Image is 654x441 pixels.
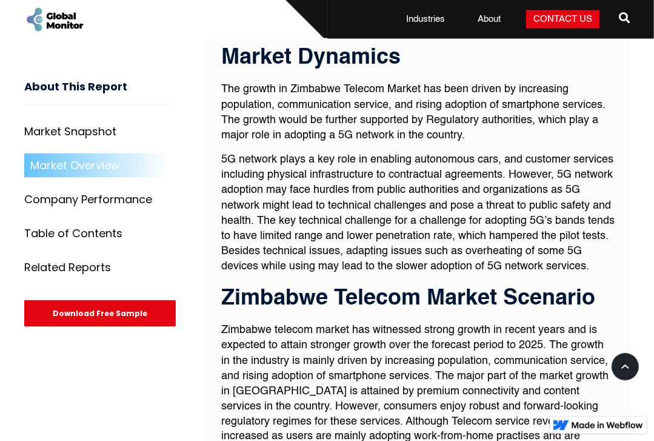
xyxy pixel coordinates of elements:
[24,261,111,274] div: Related Reports
[619,9,630,26] span: 
[30,160,120,172] div: Market Overview
[24,255,177,280] a: Related Reports
[24,221,177,246] a: Table of Contents
[24,153,177,178] a: Market Overview
[572,422,643,429] img: Made in Webflow
[619,7,630,32] a: 
[221,82,615,143] p: The growth in Zimbabwe Telecom Market has been driven by increasing population, communication ser...
[470,13,508,25] a: About
[221,152,615,275] p: 5G network plays a key role in enabling autonomous cars, and customer services including physical...
[24,126,116,138] div: Market Snapshot
[24,187,177,212] a: Company Performance
[24,80,177,105] h3: About This Report
[24,6,85,33] a: home
[24,120,177,144] a: Market Snapshot
[24,300,176,327] div: Download Free Sample
[221,287,615,311] h3: Zimbabwe Telecom Market Scenario
[399,13,452,25] a: Industries
[221,46,615,70] h3: Market Dynamics
[526,10,599,29] a: Contact Us
[24,227,122,240] div: Table of Contents
[24,194,152,206] div: Company Performance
